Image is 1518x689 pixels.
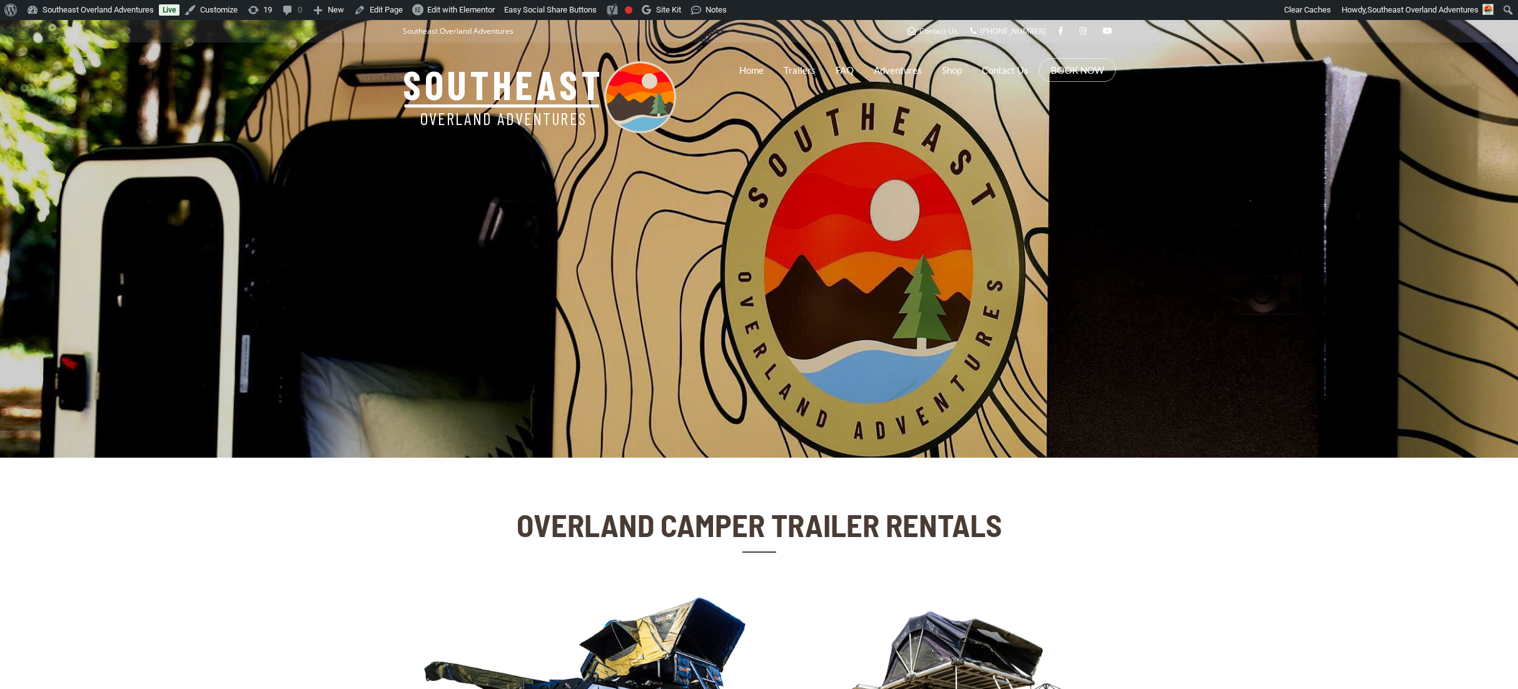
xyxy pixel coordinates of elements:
[739,54,764,86] a: Home
[656,5,681,14] span: Site Kit
[1367,5,1479,14] span: Southeast Overland Adventures
[836,54,854,86] a: FAQ
[784,54,816,86] a: Trailers
[625,6,632,14] div: Needs improvement
[403,61,676,133] img: Southeast Overland Adventures
[514,508,1005,542] h2: OVERLAND CAMPER TRAILER RENTALS
[908,26,958,36] a: Contact Us
[1051,64,1104,76] a: BOOK NOW
[403,23,514,39] p: Southeast Overland Adventures
[427,5,495,14] span: Edit with Elementor
[919,26,958,36] span: Contact Us
[980,26,1046,36] span: [PHONE_NUMBER]
[159,4,180,16] a: Live
[874,54,922,86] a: Adventures
[982,54,1028,86] a: Contact Us
[970,26,1046,36] a: [PHONE_NUMBER]
[942,54,962,86] a: Shop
